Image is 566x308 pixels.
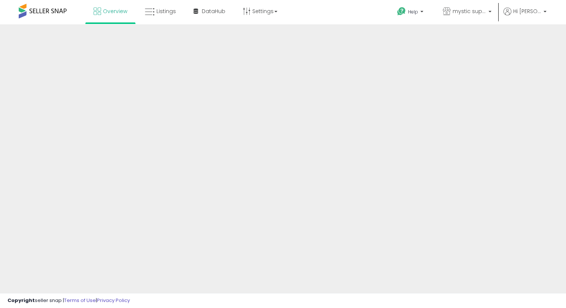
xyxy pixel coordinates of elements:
span: Help [408,9,418,15]
span: Listings [156,7,176,15]
a: Hi [PERSON_NAME] [503,7,547,24]
i: Get Help [397,7,406,16]
div: seller snap | | [7,297,130,304]
strong: Copyright [7,297,35,304]
a: Help [391,1,431,24]
a: Terms of Use [64,297,96,304]
span: mystic supply [453,7,486,15]
span: DataHub [202,7,225,15]
span: Overview [103,7,127,15]
a: Privacy Policy [97,297,130,304]
span: Hi [PERSON_NAME] [513,7,541,15]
